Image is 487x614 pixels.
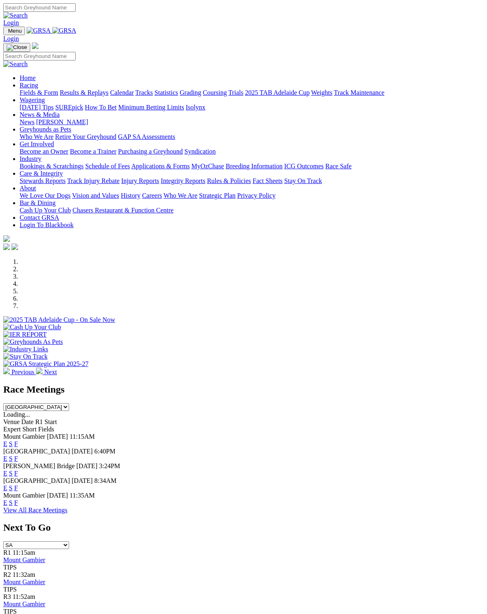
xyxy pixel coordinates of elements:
[3,601,45,607] a: Mount Gambier
[20,199,56,206] a: Bar & Dining
[237,192,276,199] a: Privacy Policy
[20,96,45,103] a: Wagering
[118,133,175,140] a: GAP SA Assessments
[21,418,34,425] span: Date
[72,192,119,199] a: Vision and Values
[20,207,484,214] div: Bar & Dining
[3,426,21,433] span: Expert
[20,177,65,184] a: Stewards Reports
[3,418,20,425] span: Venue
[9,485,13,491] a: S
[85,104,117,111] a: How To Bet
[311,89,332,96] a: Weights
[36,368,43,374] img: chevron-right-pager-white.svg
[3,507,67,514] a: View All Race Meetings
[11,368,34,375] span: Previous
[20,192,484,199] div: About
[3,455,7,462] a: E
[207,177,251,184] a: Rules & Policies
[8,28,22,34] span: Menu
[118,104,184,111] a: Minimum Betting Limits
[3,440,7,447] a: E
[35,418,57,425] span: R1 Start
[118,148,183,155] a: Purchasing a Greyhound
[20,148,68,155] a: Become an Owner
[20,89,58,96] a: Fields & Form
[142,192,162,199] a: Careers
[334,89,384,96] a: Track Maintenance
[36,368,57,375] a: Next
[9,440,13,447] a: S
[13,571,35,578] span: 11:32am
[94,448,116,455] span: 6:40PM
[245,89,310,96] a: 2025 TAB Adelaide Cup
[155,89,178,96] a: Statistics
[94,477,117,484] span: 8:34AM
[131,163,190,170] a: Applications & Forms
[47,492,68,499] span: [DATE]
[3,470,7,477] a: E
[3,3,76,12] input: Search
[3,433,45,440] span: Mount Gambier
[99,462,120,469] span: 3:24PM
[13,593,35,600] span: 11:52am
[3,368,36,375] a: Previous
[253,177,283,184] a: Fact Sheets
[3,324,61,331] img: Cash Up Your Club
[3,578,45,585] a: Mount Gambier
[20,141,54,147] a: Get Involved
[3,368,10,374] img: chevron-left-pager-white.svg
[14,470,18,477] a: F
[228,89,243,96] a: Trials
[20,177,484,185] div: Care & Integrity
[3,35,19,42] a: Login
[164,192,197,199] a: Who We Are
[3,353,47,360] img: Stay On Track
[3,549,11,556] span: R1
[20,126,71,133] a: Greyhounds as Pets
[135,89,153,96] a: Tracks
[60,89,108,96] a: Results & Replays
[3,522,484,533] h2: Next To Go
[3,338,63,346] img: Greyhounds As Pets
[3,411,30,418] span: Loading...
[226,163,283,170] a: Breeding Information
[20,192,70,199] a: We Love Our Dogs
[20,155,41,162] a: Industry
[20,111,60,118] a: News & Media
[121,192,140,199] a: History
[20,148,484,155] div: Get Involved
[3,556,45,563] a: Mount Gambier
[11,243,18,250] img: twitter.svg
[13,549,35,556] span: 11:15am
[180,89,201,96] a: Grading
[14,499,18,506] a: F
[32,42,38,49] img: logo-grsa-white.png
[27,27,51,34] img: GRSA
[110,89,134,96] a: Calendar
[22,426,37,433] span: Short
[76,462,98,469] span: [DATE]
[20,163,83,170] a: Bookings & Scratchings
[325,163,351,170] a: Race Safe
[9,455,13,462] a: S
[3,27,25,35] button: Toggle navigation
[20,163,484,170] div: Industry
[284,163,323,170] a: ICG Outcomes
[44,368,57,375] span: Next
[20,82,38,89] a: Racing
[3,499,7,506] a: E
[3,462,75,469] span: [PERSON_NAME] Bridge
[20,133,484,141] div: Greyhounds as Pets
[20,104,484,111] div: Wagering
[3,43,30,52] button: Toggle navigation
[67,177,119,184] a: Track Injury Rebate
[3,60,28,68] img: Search
[20,89,484,96] div: Racing
[199,192,236,199] a: Strategic Plan
[9,499,13,506] a: S
[3,316,115,324] img: 2025 TAB Adelaide Cup - On Sale Now
[191,163,224,170] a: MyOzChase
[121,177,159,184] a: Injury Reports
[3,384,484,395] h2: Race Meetings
